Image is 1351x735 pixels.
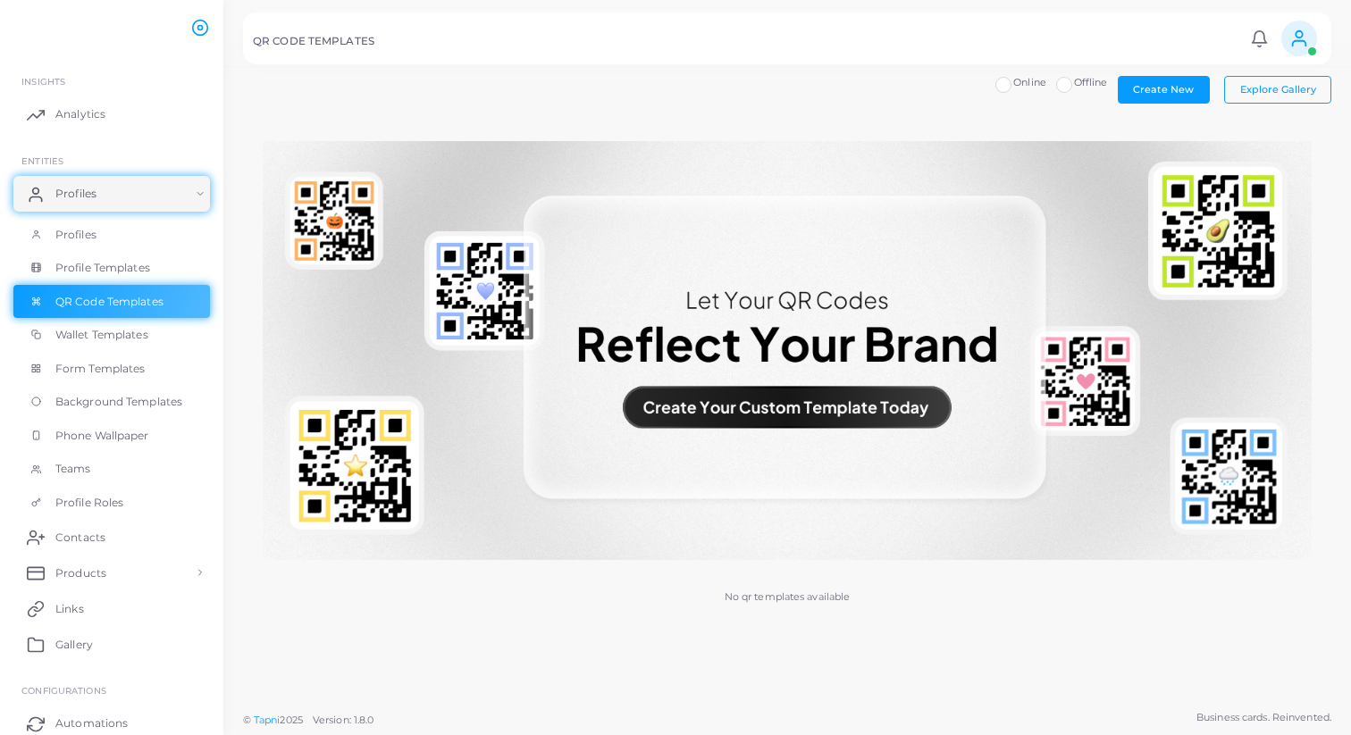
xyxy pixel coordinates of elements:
span: Online [1013,76,1046,88]
a: Analytics [13,96,210,132]
span: Wallet Templates [55,327,148,343]
a: Gallery [13,626,210,662]
img: No qr templates [263,141,1312,561]
span: Analytics [55,106,105,122]
span: Business cards. Reinvented. [1196,710,1331,725]
span: QR Code Templates [55,294,164,310]
a: Profile Templates [13,251,210,285]
p: No qr templates available [725,589,851,605]
span: Teams [55,461,91,477]
a: Products [13,555,210,590]
span: Profile Roles [55,495,123,511]
span: Products [55,565,106,581]
a: Links [13,590,210,626]
a: Phone Wallpaper [13,419,210,453]
span: © [243,713,373,728]
span: Explore Gallery [1240,83,1316,96]
span: INSIGHTS [21,76,65,87]
span: Contacts [55,530,105,546]
span: Automations [55,715,128,731]
span: Links [55,601,84,617]
span: Gallery [55,637,93,653]
a: Form Templates [13,352,210,386]
a: QR Code Templates [13,285,210,319]
a: Profiles [13,218,210,252]
span: Profiles [55,227,96,243]
span: Profiles [55,186,96,202]
a: Wallet Templates [13,318,210,352]
a: Background Templates [13,385,210,419]
span: 2025 [280,713,302,728]
a: Teams [13,452,210,486]
a: Profiles [13,176,210,212]
span: Phone Wallpaper [55,428,149,444]
h5: QR CODE TEMPLATES [253,35,374,47]
span: ENTITIES [21,155,63,166]
span: Offline [1074,76,1108,88]
a: Tapni [254,714,281,726]
button: Create New [1118,76,1210,103]
span: Version: 1.8.0 [313,714,374,726]
a: Profile Roles [13,486,210,520]
span: Create New [1133,83,1194,96]
span: Form Templates [55,361,146,377]
span: Background Templates [55,394,182,410]
span: Configurations [21,685,106,696]
button: Explore Gallery [1224,76,1331,103]
span: Profile Templates [55,260,150,276]
a: Contacts [13,519,210,555]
